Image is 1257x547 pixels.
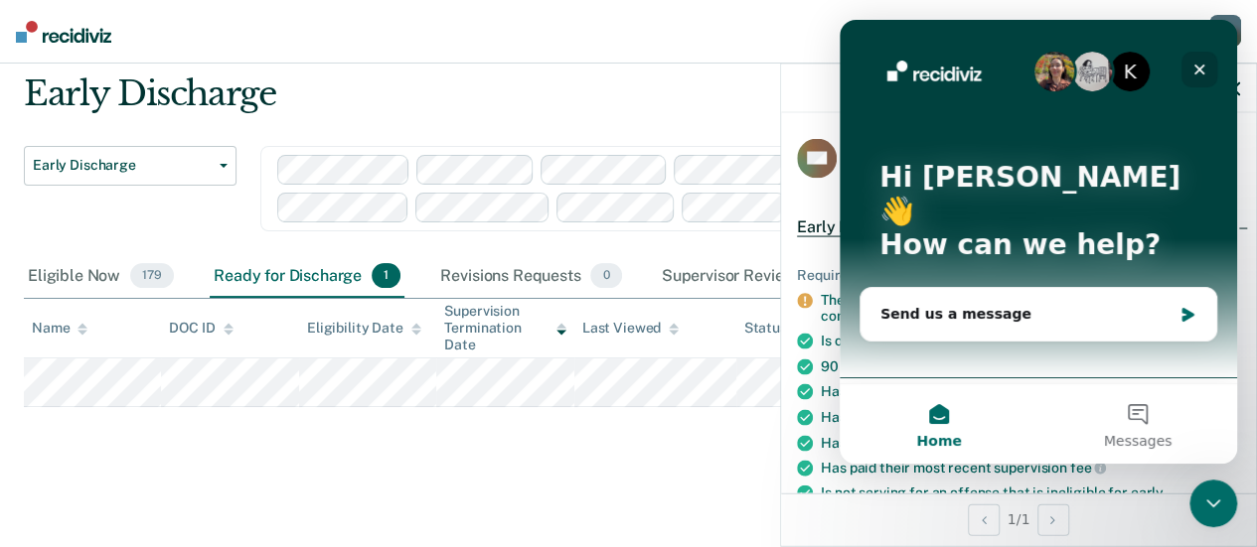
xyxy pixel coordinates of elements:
[1070,460,1106,476] span: fee
[744,320,787,337] div: Status
[590,263,621,289] span: 0
[33,157,212,174] span: Early Discharge
[169,320,233,337] div: DOC ID
[582,320,679,337] div: Last Viewed
[968,503,1000,535] button: Previous Opportunity
[781,492,1256,545] div: 1 / 1
[821,409,1240,427] div: Has no open supervision
[307,320,421,337] div: Eligibility Date
[821,459,1240,477] div: Has paid their most recent supervision
[444,303,565,352] div: Supervision Termination Date
[16,21,111,43] img: Recidiviz
[797,216,912,236] span: Early Discharge
[821,291,1240,325] div: There are one or more registered victims in this case. Please complete victim notification.
[821,357,1240,375] div: 90 days have passed since case
[840,20,1237,464] iframe: Intercom live chat
[1189,479,1237,527] iframe: Intercom live chat
[821,484,1240,518] div: Is not serving for an offense that is ineligible for early
[781,195,1256,258] div: Early DischargeReady for Discharge
[24,73,1156,130] div: Early Discharge
[436,255,625,299] div: Revisions Requests
[658,255,847,299] div: Supervisor Review
[24,255,178,299] div: Eligible Now
[1209,15,1241,47] div: W R
[1037,503,1069,535] button: Next Opportunity
[821,333,1240,350] div: Is on supervision level
[210,255,404,299] div: Ready for Discharge
[821,434,1240,451] div: Has no sex offender
[32,320,87,337] div: Name
[821,383,1240,401] div: Has no violation reports in the past 6
[130,263,174,289] span: 179
[372,263,400,289] span: 1
[797,266,1240,283] div: Requirements validated by data from ICON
